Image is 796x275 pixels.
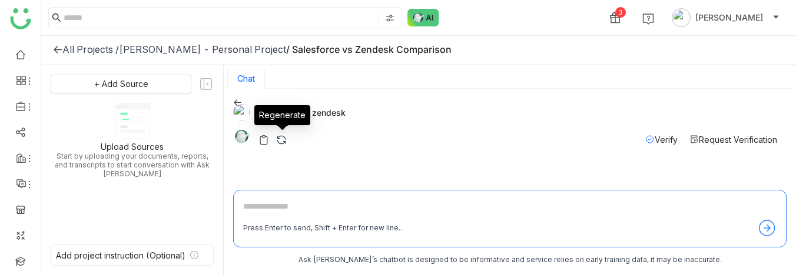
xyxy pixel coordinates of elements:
img: logo [10,8,31,29]
span: Verify [655,135,678,145]
button: + Add Source [51,75,191,93]
div: Ask [PERSON_NAME]’s chatbot is designed to be informative and service relies on early training da... [233,254,787,266]
div: [PERSON_NAME] - Personal Project [119,43,286,55]
img: search-type.svg [385,14,394,23]
img: ask-buddy-normal.svg [407,9,439,26]
div: Upload Sources [101,142,164,152]
div: 3 [615,7,626,18]
div: Press Enter to send, Shift + Enter for new line.. [243,223,402,234]
img: regenerate-askbuddy.svg [276,134,287,146]
img: copy-askbuddy.svg [258,134,270,146]
button: Chat [237,74,255,83]
img: help.svg [642,13,654,25]
div: Regenerate [254,105,310,125]
span: + Add Source [94,78,148,90]
span: Request Verification [699,135,777,145]
button: [PERSON_NAME] [669,8,782,27]
img: avatar [672,8,691,27]
div: / Salesforce vs Zendesk Comparison [286,43,452,55]
div: All Projects / [62,43,119,55]
img: 684a9c37de261c4b36a3da64 [233,104,250,120]
div: Add project instruction (Optional) [56,250,185,260]
div: salesforce vs zendesk [233,104,777,120]
span: [PERSON_NAME] [695,11,763,24]
div: Start by uploading your documents, reports, and transcripts to start conversation with Ask [PERSO... [51,152,214,178]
